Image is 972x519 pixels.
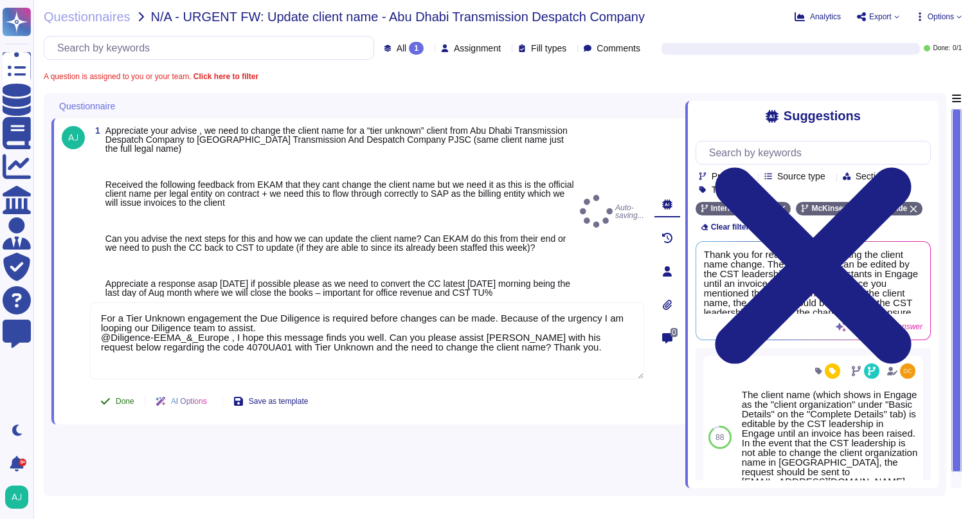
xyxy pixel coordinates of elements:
[900,363,915,379] img: user
[953,45,962,51] span: 0 / 1
[742,390,918,496] div: The client name (which shows in Engage as the "client organization" under "Basic Details" on the ...
[580,195,644,228] span: Auto-saving...
[171,397,207,405] span: AI Options
[90,302,644,379] textarea: For a Tier Unknown engagement the Due Diligence is required before changes can be made. Because o...
[531,44,566,53] span: Fill types
[715,433,724,441] span: 88
[810,13,841,21] span: Analytics
[116,397,134,405] span: Done
[249,397,309,405] span: Save as template
[19,459,26,466] div: 9+
[409,42,424,55] div: 1
[5,486,28,509] img: user
[191,72,258,81] b: Click here to filter
[933,45,950,51] span: Done:
[223,388,319,414] button: Save as template
[44,73,258,80] span: A question is assigned to you or your team.
[51,37,373,59] input: Search by keywords
[928,13,954,21] span: Options
[670,328,678,337] span: 0
[397,44,407,53] span: All
[3,483,37,511] button: user
[151,10,645,23] span: N/A - URGENT FW: Update client name - Abu Dhabi Transmission Despatch Company
[454,44,501,53] span: Assignment
[703,141,930,164] input: Search by keywords
[62,126,85,149] img: user
[869,13,892,21] span: Export
[44,10,130,23] span: Questionnaires
[795,12,841,22] button: Analytics
[597,44,640,53] span: Comments
[90,126,100,135] span: 1
[90,388,145,414] button: Done
[59,102,115,111] span: Questionnaire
